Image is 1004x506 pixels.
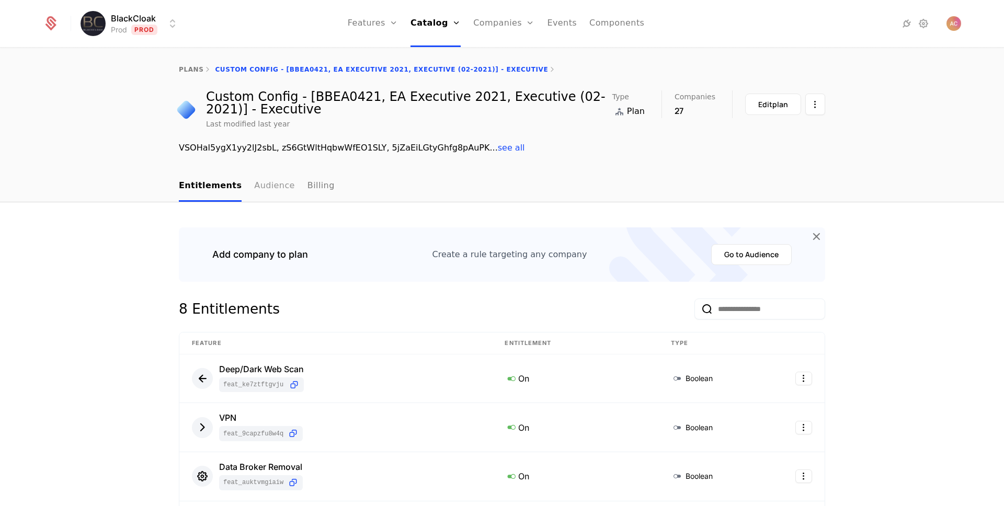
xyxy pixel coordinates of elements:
div: VPN [219,413,303,422]
button: Select action [795,372,812,385]
div: Create a rule targeting any company [432,248,587,261]
a: Entitlements [179,171,242,202]
button: Select environment [84,12,179,35]
button: Select action [805,94,825,115]
a: Billing [307,171,335,202]
th: Entitlement [492,332,658,354]
span: Plan [627,105,645,118]
button: Editplan [745,94,801,115]
a: Audience [254,171,295,202]
span: Boolean [686,471,713,481]
div: VSOHal5ygX1yy2lJ2sbL, zS6GtWltHqbwWfEO1SLY, 5jZaEiLGtyGhfg8pAuPK ... [179,142,825,154]
div: 8 Entitlements [179,298,280,319]
button: Go to Audience [711,244,792,265]
span: feat_KE7zTfTgVJu [223,381,284,389]
img: Andrei Coman [946,16,961,31]
span: feat_AUKTVMGiAiW [223,478,283,487]
div: Data Broker Removal [219,463,303,471]
div: Edit plan [758,99,788,110]
nav: Main [179,171,825,202]
button: Open user button [946,16,961,31]
span: BlackCloak [111,12,156,25]
img: BlackCloak [81,11,106,36]
span: Type [612,93,629,100]
a: Integrations [900,17,913,30]
div: Deep/Dark Web Scan [219,365,304,373]
div: 27 [675,105,715,117]
span: see all [498,143,525,153]
ul: Choose Sub Page [179,171,335,202]
span: Boolean [686,373,713,384]
span: Prod [131,25,158,35]
a: plans [179,66,203,73]
span: Companies [675,93,715,100]
span: feat_9CAPZfU8W4Q [223,430,283,438]
th: Feature [179,332,492,354]
div: Prod [111,25,127,35]
th: Type [658,332,768,354]
div: Custom Config - [BBEA0421, EA Executive 2021, Executive (02-2021)] - Executive [206,90,612,116]
button: Select action [795,421,812,434]
div: On [505,420,645,434]
a: Settings [917,17,930,30]
button: Select action [795,469,812,483]
div: On [505,372,645,385]
div: Last modified last year [206,119,290,129]
div: Add company to plan [212,247,308,262]
span: Boolean [686,422,713,433]
div: On [505,469,645,483]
